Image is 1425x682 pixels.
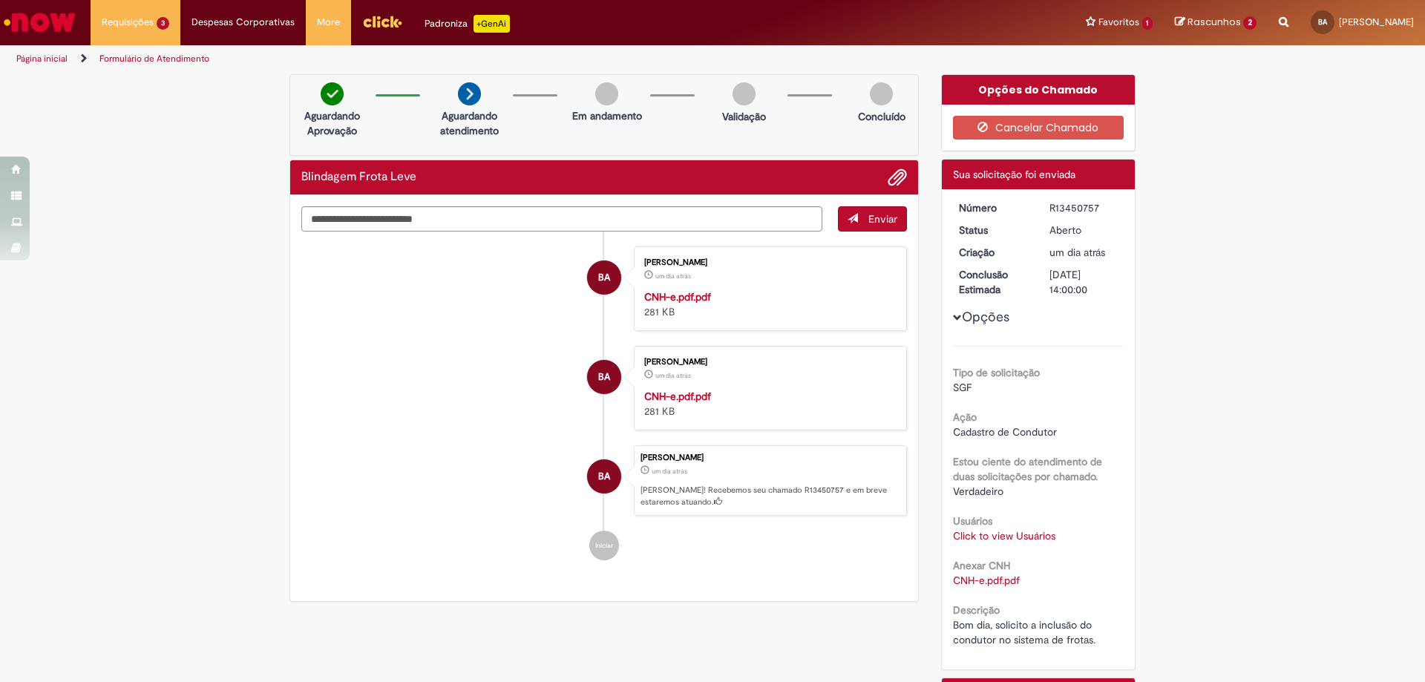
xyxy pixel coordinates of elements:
[953,410,977,424] b: Ação
[953,559,1010,572] b: Anexar CNH
[425,15,510,33] div: Padroniza
[644,389,891,419] div: 281 KB
[572,108,642,123] p: Em andamento
[655,272,691,281] span: um dia atrás
[474,15,510,33] p: +GenAi
[458,82,481,105] img: arrow-next.png
[1098,15,1139,30] span: Favoritos
[598,260,610,295] span: BA
[948,245,1039,260] dt: Criação
[301,171,416,184] h2: Blindagem Frota Leve Histórico de tíquete
[953,168,1075,181] span: Sua solicitação foi enviada
[595,82,618,105] img: img-circle-grey.png
[953,574,1020,587] a: Download de CNH-e.pdf.pdf
[655,371,691,380] time: 27/08/2025 08:36:44
[1049,245,1118,260] div: 27/08/2025 08:37:14
[953,455,1102,483] b: Estou ciente do atendimento de duas solicitações por chamado.
[953,381,972,394] span: SGF
[157,17,169,30] span: 3
[953,116,1124,140] button: Cancelar Chamado
[652,467,687,476] span: um dia atrás
[858,109,905,124] p: Concluído
[16,53,68,65] a: Página inicial
[191,15,295,30] span: Despesas Corporativas
[1049,246,1105,259] time: 27/08/2025 08:37:14
[888,168,907,187] button: Adicionar anexos
[433,108,505,138] p: Aguardando atendimento
[655,272,691,281] time: 27/08/2025 08:37:11
[587,260,621,295] div: Brenda Komeso Alves
[953,485,1003,498] span: Verdadeiro
[948,223,1039,237] dt: Status
[644,258,891,267] div: [PERSON_NAME]
[296,108,368,138] p: Aguardando Aprovação
[1049,223,1118,237] div: Aberto
[99,53,209,65] a: Formulário de Atendimento
[953,514,992,528] b: Usuários
[644,390,711,403] a: CNH-e.pdf.pdf
[587,360,621,394] div: Brenda Komeso Alves
[948,267,1039,297] dt: Conclusão Estimada
[1339,16,1414,28] span: [PERSON_NAME]
[644,289,891,319] div: 281 KB
[598,359,610,395] span: BA
[953,603,1000,617] b: Descrição
[733,82,756,105] img: img-circle-grey.png
[644,290,711,304] a: CNH-e.pdf.pdf
[301,206,822,232] textarea: Digite sua mensagem aqui...
[1049,246,1105,259] span: um dia atrás
[102,15,154,30] span: Requisições
[868,212,897,226] span: Enviar
[301,445,907,517] li: Brenda Komeso Alves
[641,453,899,462] div: [PERSON_NAME]
[11,45,939,73] ul: Trilhas de página
[953,529,1055,542] a: Click to view Usuários
[1049,267,1118,297] div: [DATE] 14:00:00
[1243,16,1257,30] span: 2
[652,467,687,476] time: 27/08/2025 08:37:14
[1049,200,1118,215] div: R13450757
[870,82,893,105] img: img-circle-grey.png
[362,10,402,33] img: click_logo_yellow_360x200.png
[1175,16,1257,30] a: Rascunhos
[1187,15,1241,29] span: Rascunhos
[953,425,1057,439] span: Cadastro de Condutor
[722,109,766,124] p: Validação
[948,200,1039,215] dt: Número
[301,232,907,576] ul: Histórico de tíquete
[953,618,1095,646] span: Bom dia, solicito a inclusão do condutor no sistema de frotas.
[321,82,344,105] img: check-circle-green.png
[641,485,899,508] p: [PERSON_NAME]! Recebemos seu chamado R13450757 e em breve estaremos atuando.
[587,459,621,494] div: Brenda Komeso Alves
[644,358,891,367] div: [PERSON_NAME]
[838,206,907,232] button: Enviar
[1318,17,1327,27] span: BA
[655,371,691,380] span: um dia atrás
[1,7,78,37] img: ServiceNow
[598,459,610,494] span: BA
[942,75,1136,105] div: Opções do Chamado
[953,366,1040,379] b: Tipo de solicitação
[317,15,340,30] span: More
[1142,17,1153,30] span: 1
